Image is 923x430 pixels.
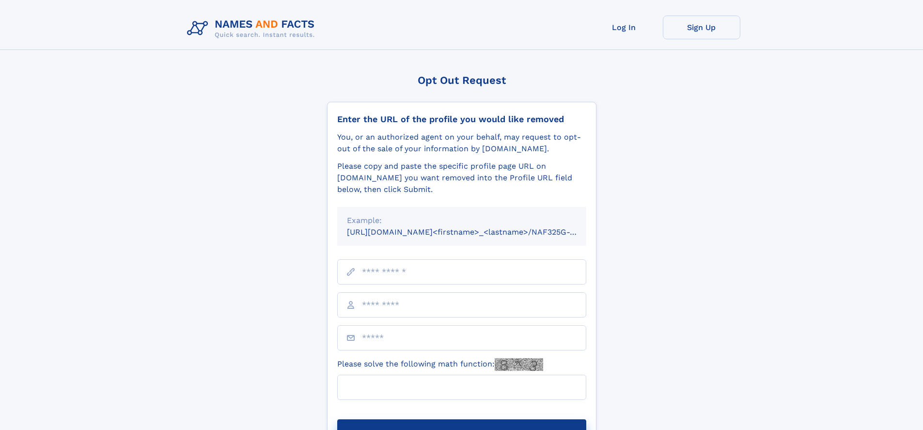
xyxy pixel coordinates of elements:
[337,160,586,195] div: Please copy and paste the specific profile page URL on [DOMAIN_NAME] you want removed into the Pr...
[183,16,323,42] img: Logo Names and Facts
[663,16,740,39] a: Sign Up
[337,114,586,125] div: Enter the URL of the profile you would like removed
[337,131,586,155] div: You, or an authorized agent on your behalf, may request to opt-out of the sale of your informatio...
[337,358,543,371] label: Please solve the following math function:
[327,74,596,86] div: Opt Out Request
[347,215,577,226] div: Example:
[585,16,663,39] a: Log In
[347,227,605,237] small: [URL][DOMAIN_NAME]<firstname>_<lastname>/NAF325G-xxxxxxxx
